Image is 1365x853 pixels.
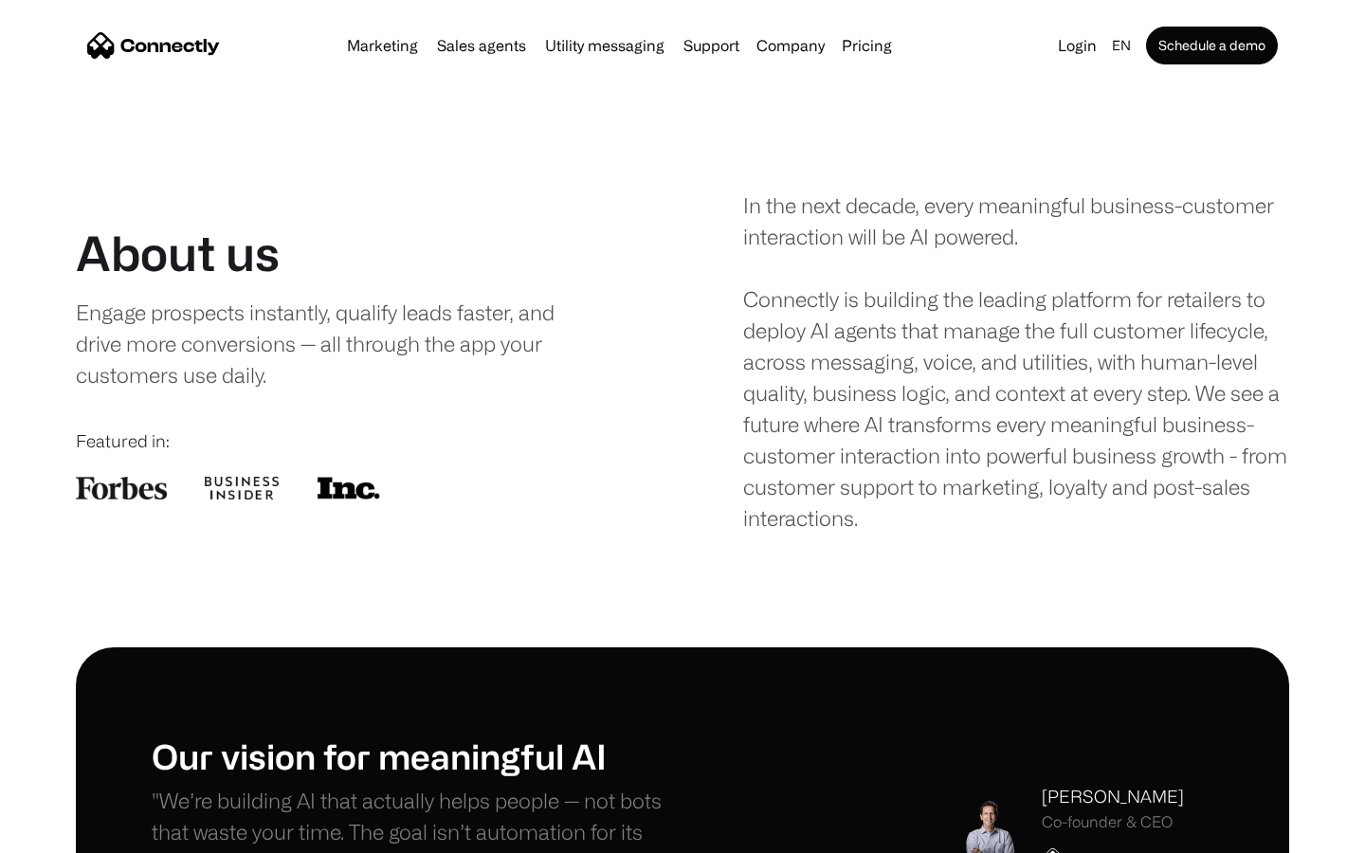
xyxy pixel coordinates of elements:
a: Utility messaging [537,38,672,53]
a: Schedule a demo [1146,27,1278,64]
div: In the next decade, every meaningful business-customer interaction will be AI powered. Connectly ... [743,190,1289,534]
div: Featured in: [76,428,622,454]
a: Support [676,38,747,53]
a: Sales agents [429,38,534,53]
div: Engage prospects instantly, qualify leads faster, and drive more conversions — all through the ap... [76,297,594,390]
div: en [1112,32,1131,59]
div: [PERSON_NAME] [1042,784,1184,809]
a: Login [1050,32,1104,59]
a: Marketing [339,38,426,53]
aside: Language selected: English [19,818,114,846]
div: Co-founder & CEO [1042,813,1184,831]
div: Company [756,32,825,59]
h1: About us [76,225,280,281]
ul: Language list [38,820,114,846]
a: Pricing [834,38,900,53]
h1: Our vision for meaningful AI [152,735,682,776]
